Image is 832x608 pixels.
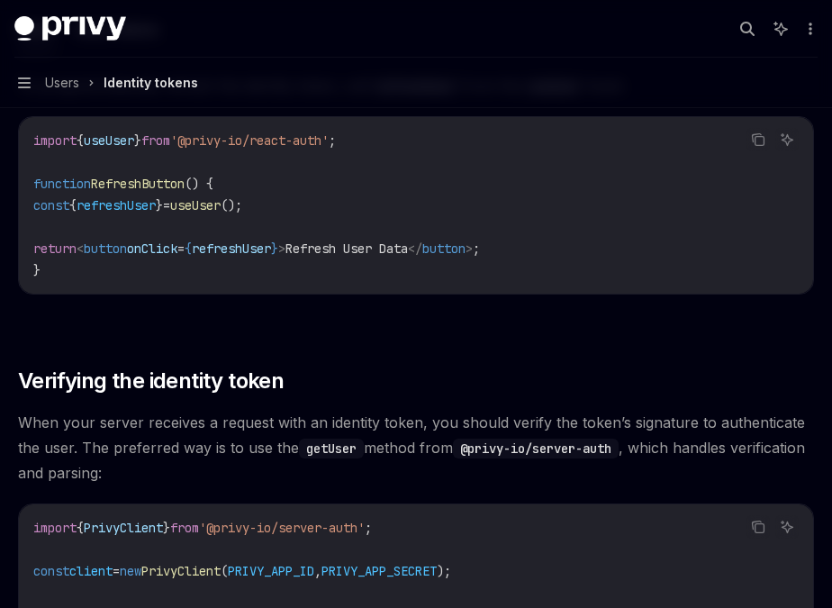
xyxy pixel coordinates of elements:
span: new [120,563,141,579]
span: { [185,240,192,257]
code: getUser [299,439,364,458]
span: } [156,197,163,213]
span: ( [221,563,228,579]
span: button [84,240,127,257]
span: from [141,132,170,149]
span: import [33,520,77,536]
span: When your server receives a request with an identity token, you should verify the token’s signatu... [18,410,814,485]
span: Users [45,72,79,94]
span: { [77,132,84,149]
span: { [77,520,84,536]
span: Verifying the identity token [18,367,284,395]
button: More actions [800,16,818,41]
button: Copy the contents from the code block [746,128,770,151]
span: useUser [170,197,221,213]
span: Refresh User Data [285,240,408,257]
span: = [163,197,170,213]
img: dark logo [14,16,126,41]
span: button [422,240,466,257]
span: > [278,240,285,257]
span: function [33,176,91,192]
span: () { [185,176,213,192]
span: const [33,197,69,213]
span: refreshUser [77,197,156,213]
span: RefreshButton [91,176,185,192]
span: } [134,132,141,149]
button: Ask AI [775,128,799,151]
span: ; [473,240,480,257]
span: '@privy-io/react-auth' [170,132,329,149]
span: ); [437,563,451,579]
span: import [33,132,77,149]
span: '@privy-io/server-auth' [199,520,365,536]
span: , [314,563,321,579]
span: return [33,240,77,257]
button: Copy the contents from the code block [746,515,770,539]
span: ; [365,520,372,536]
span: const [33,563,69,579]
span: client [69,563,113,579]
span: PRIVY_APP_ID [228,563,314,579]
span: onClick [127,240,177,257]
span: ; [329,132,336,149]
span: } [33,262,41,278]
span: > [466,240,473,257]
div: Identity tokens [104,72,198,94]
span: (); [221,197,242,213]
span: < [77,240,84,257]
span: } [271,240,278,257]
span: { [69,197,77,213]
span: </ [408,240,422,257]
span: = [113,563,120,579]
button: Ask AI [775,515,799,539]
span: PRIVY_APP_SECRET [321,563,437,579]
code: @privy-io/server-auth [453,439,619,458]
span: PrivyClient [141,563,221,579]
span: = [177,240,185,257]
span: PrivyClient [84,520,163,536]
span: from [170,520,199,536]
span: refreshUser [192,240,271,257]
span: } [163,520,170,536]
span: useUser [84,132,134,149]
